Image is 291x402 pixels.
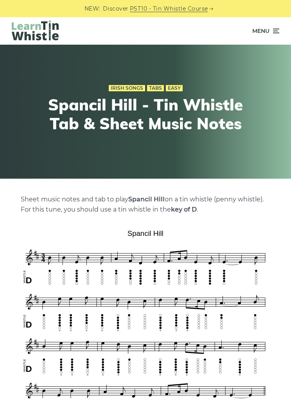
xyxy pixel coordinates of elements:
[171,206,197,213] strong: key of D
[147,85,164,91] a: Tabs
[109,85,145,91] a: Irish Songs
[128,196,165,203] strong: Spancil Hill
[40,95,251,133] h1: Spancil Hill - Tin Whistle Tab & Sheet Music Notes
[252,21,269,41] span: Menu
[12,20,59,40] img: LearnTinWhistle.com
[21,194,270,215] p: Sheet music notes and tab to play on a tin whistle (penny whistle). For this tune, you should use...
[166,85,183,91] a: Easy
